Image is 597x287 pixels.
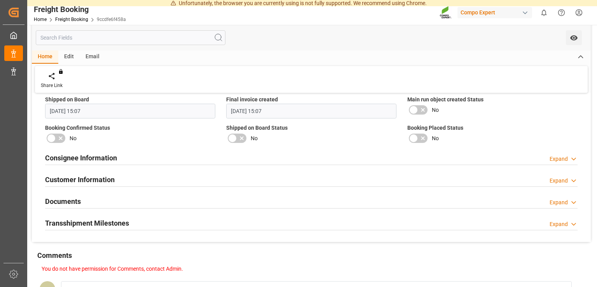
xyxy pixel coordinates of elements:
[550,220,568,228] div: Expand
[55,17,88,22] a: Freight Booking
[550,198,568,207] div: Expand
[550,177,568,185] div: Expand
[251,134,258,143] span: No
[407,124,463,132] span: Booking Placed Status
[226,124,288,132] span: Shipped on Board Status
[36,30,225,45] input: Search Fields
[45,104,215,118] input: DD.MM.YYYY HH:MM
[457,7,532,18] div: Compo Expert
[407,96,484,104] span: Main run object created Status
[70,134,77,143] span: No
[34,3,126,15] div: Freight Booking
[45,196,81,207] h2: Documents
[226,96,278,104] span: Final invoice created
[42,265,579,273] p: You do not have permission for Comments, contact Admin.
[45,153,117,163] h2: Consignee Information
[432,106,439,114] span: No
[226,104,396,118] input: DD.MM.YYYY HH:MM
[535,4,553,21] button: show 0 new notifications
[37,250,72,261] h2: Comments
[566,30,582,45] button: open menu
[45,124,110,132] span: Booking Confirmed Status
[34,17,47,22] a: Home
[32,50,58,64] div: Home
[553,4,570,21] button: Help Center
[550,155,568,163] div: Expand
[45,174,115,185] h2: Customer Information
[457,5,535,20] button: Compo Expert
[440,6,452,19] img: Screenshot%202023-09-29%20at%2010.02.21.png_1712312052.png
[45,218,129,228] h2: Transshipment Milestones
[45,96,89,104] span: Shipped on Board
[80,50,105,64] div: Email
[432,134,439,143] span: No
[58,50,80,64] div: Edit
